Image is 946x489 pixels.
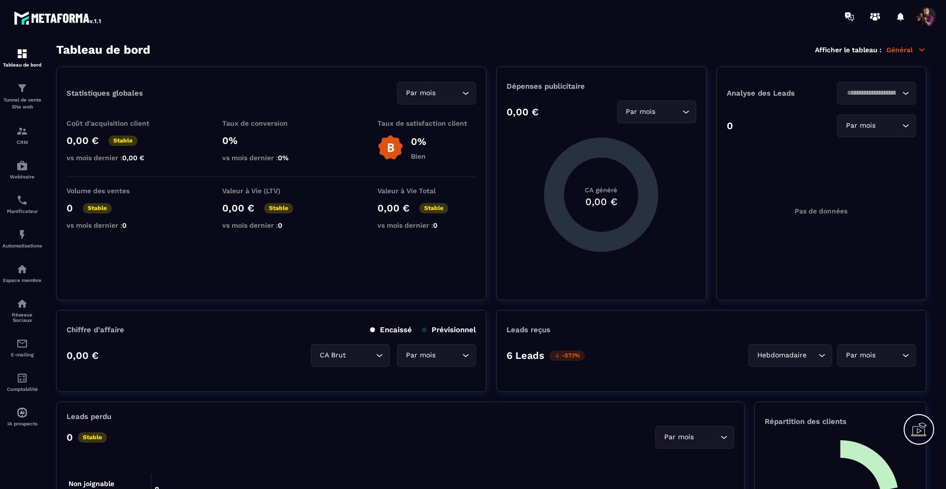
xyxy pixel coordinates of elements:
[370,325,412,334] p: Encaissé
[2,386,42,392] p: Comptabilité
[317,350,348,361] span: CA Brut
[67,135,99,146] p: 0,00 €
[16,194,28,206] img: scheduler
[2,278,42,283] p: Espace membre
[16,125,28,137] img: formation
[2,75,42,118] a: formationformationTunnel de vente Site web
[16,263,28,275] img: automations
[16,48,28,60] img: formation
[411,152,426,160] p: Bien
[2,352,42,357] p: E-mailing
[2,140,42,145] p: CRM
[809,350,816,361] input: Search for option
[2,152,42,187] a: automationsautomationsWebinaire
[696,432,718,443] input: Search for option
[2,290,42,330] a: social-networksocial-networkRéseaux Sociaux
[795,207,847,215] p: Pas de données
[433,221,438,229] span: 0
[765,417,916,426] p: Répartition des clients
[67,431,73,443] p: 0
[2,243,42,248] p: Automatisations
[222,202,254,214] p: 0,00 €
[348,350,373,361] input: Search for option
[2,221,42,256] a: automationsautomationsAutomatisations
[16,229,28,241] img: automations
[2,40,42,75] a: formationformationTableau de bord
[108,136,137,146] p: Stable
[2,174,42,179] p: Webinaire
[549,350,585,361] p: -57.1%
[83,203,112,213] p: Stable
[67,187,165,195] p: Volume des ventes
[727,89,821,98] p: Analyse des Leads
[56,43,150,57] h3: Tableau de bord
[507,349,544,361] p: 6 Leads
[78,432,107,443] p: Stable
[278,221,282,229] span: 0
[2,187,42,221] a: schedulerschedulerPlanificateur
[377,221,476,229] p: vs mois dernier :
[67,202,73,214] p: 0
[16,407,28,419] img: automations
[67,119,165,127] p: Coût d'acquisition client
[422,325,476,334] p: Prévisionnel
[222,154,321,162] p: vs mois dernier :
[844,88,900,99] input: Search for option
[2,118,42,152] a: formationformationCRM
[222,187,321,195] p: Valeur à Vie (LTV)
[16,338,28,349] img: email
[2,97,42,110] p: Tunnel de vente Site web
[122,154,144,162] span: 0,00 €
[377,187,476,195] p: Valeur à Vie Total
[755,350,809,361] span: Hebdomadaire
[16,82,28,94] img: formation
[397,82,476,105] div: Search for option
[222,135,321,146] p: 0%
[837,344,916,367] div: Search for option
[837,82,916,105] div: Search for option
[397,344,476,367] div: Search for option
[67,325,124,334] p: Chiffre d’affaire
[507,325,550,334] p: Leads reçus
[222,119,321,127] p: Taux de conversion
[377,135,404,161] img: b-badge-o.b3b20ee6.svg
[68,480,114,488] tspan: Non joignable
[377,202,409,214] p: 0,00 €
[67,221,165,229] p: vs mois dernier :
[2,62,42,68] p: Tableau de bord
[264,203,293,213] p: Stable
[727,120,733,132] p: 0
[278,154,289,162] span: 0%
[122,221,127,229] span: 0
[655,426,734,449] div: Search for option
[404,88,438,99] span: Par mois
[222,221,321,229] p: vs mois dernier :
[67,89,143,98] p: Statistiques globales
[507,82,696,91] p: Dépenses publicitaire
[16,372,28,384] img: accountant
[658,106,680,117] input: Search for option
[2,256,42,290] a: automationsautomationsEspace membre
[815,46,881,54] p: Afficher le tableau :
[886,45,926,54] p: Général
[419,203,448,213] p: Stable
[837,114,916,137] div: Search for option
[617,101,696,123] div: Search for option
[878,350,900,361] input: Search for option
[438,350,460,361] input: Search for option
[878,120,900,131] input: Search for option
[67,154,165,162] p: vs mois dernier :
[844,350,878,361] span: Par mois
[16,298,28,310] img: social-network
[14,9,102,27] img: logo
[2,209,42,214] p: Planificateur
[411,136,426,147] p: 0%
[377,119,476,127] p: Taux de satisfaction client
[438,88,460,99] input: Search for option
[748,344,832,367] div: Search for option
[2,312,42,323] p: Réseaux Sociaux
[844,120,878,131] span: Par mois
[2,421,42,426] p: IA prospects
[2,365,42,399] a: accountantaccountantComptabilité
[662,432,696,443] span: Par mois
